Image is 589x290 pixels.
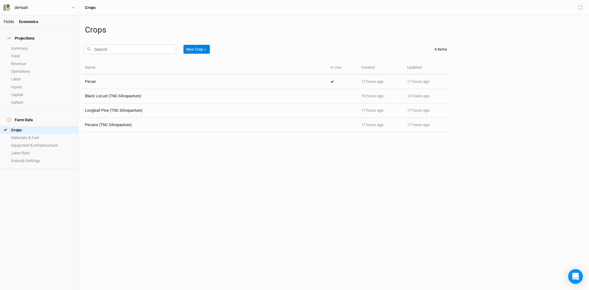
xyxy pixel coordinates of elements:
span: Sep 7, 2025 4:14 PM [361,108,383,113]
span: Sep 7, 2025 4:23 PM [407,122,429,127]
a: Fields [4,19,14,24]
button: deHaati [3,4,75,11]
span: Sep 7, 2025 4:23 PM [361,122,383,127]
span: Sep 7, 2025 4:14 PM [407,108,429,113]
button: New Crop＋ [183,45,210,54]
div: Economics [19,19,38,25]
span: Sep 7, 2025 4:23 PM [361,79,383,84]
span: Pecan [85,79,96,84]
div: Projections [7,36,35,41]
span: Sep 7, 2025 4:23 PM [407,79,429,84]
span: Pecans (TNC Silvopasture) [85,122,132,127]
div: deHaati [14,5,28,11]
div: 4 items [434,47,447,52]
th: In Use [327,61,358,75]
span: Black Locust (TNC Silvopasture) [85,94,141,98]
th: Name [82,61,327,75]
span: Sep 7, 2025 4:36 PM [407,94,429,98]
th: Updated [404,61,450,75]
h3: Crops [85,5,96,10]
span: Sep 7, 2025 4:36 PM [361,94,383,98]
th: Created [358,61,404,75]
h1: Crops [85,25,583,35]
span: Longleaf Pine (TNC Silvopasture) [85,108,143,113]
div: Farm Data [7,118,33,122]
div: Open Intercom Messenger [568,269,583,284]
input: Search [84,44,176,54]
